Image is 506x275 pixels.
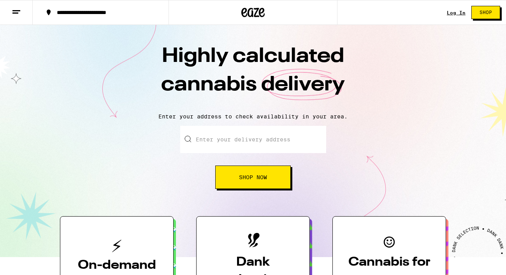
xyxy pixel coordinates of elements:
p: Enter your address to check availability in your area. [8,113,498,120]
a: Shop [466,6,506,19]
input: Enter your delivery address [180,126,326,153]
a: Log In [447,10,466,15]
span: Shop [480,10,492,15]
h1: Highly calculated cannabis delivery [117,42,389,107]
button: Shop [471,6,500,19]
span: Shop Now [239,175,267,180]
button: Shop Now [215,166,291,189]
